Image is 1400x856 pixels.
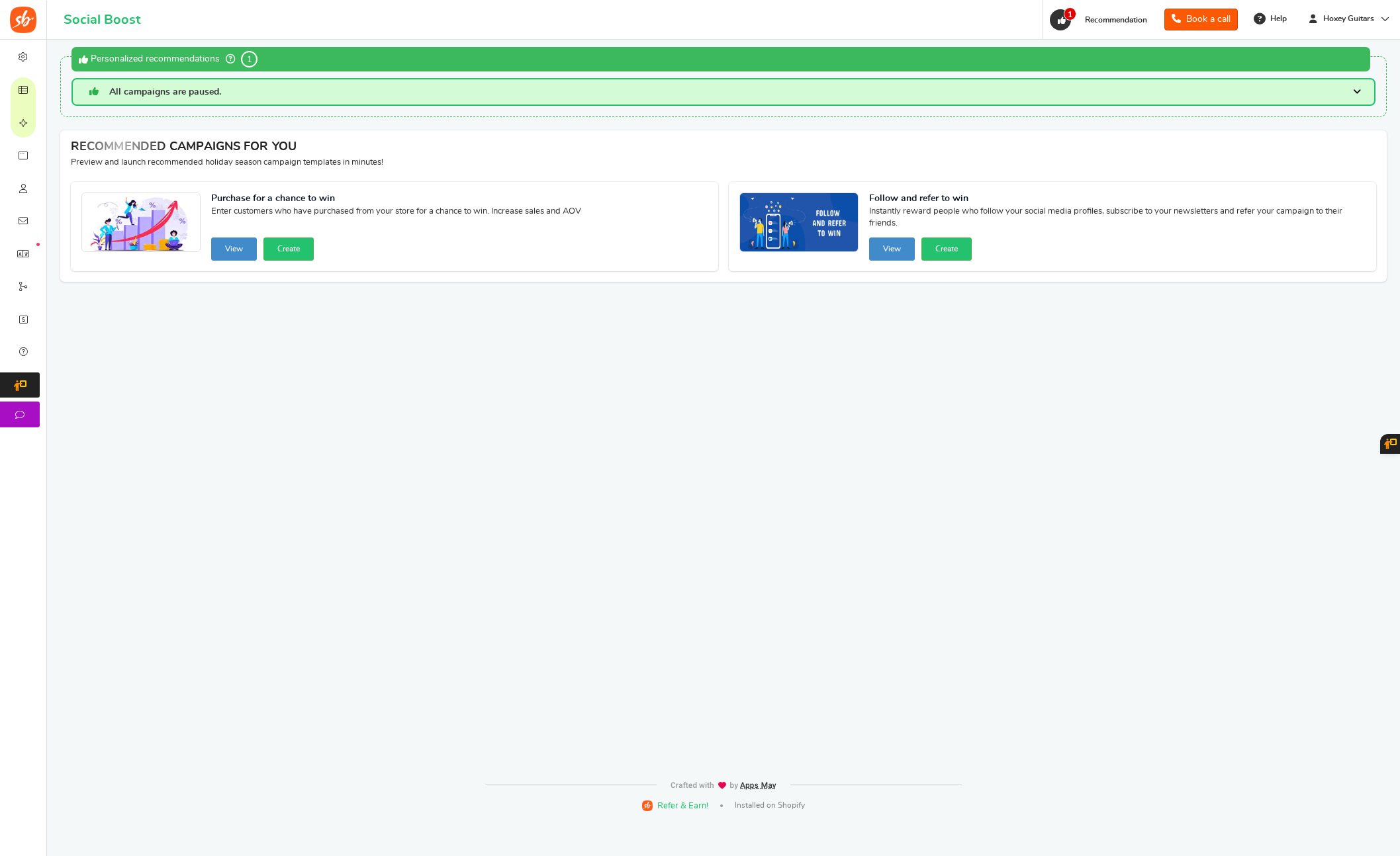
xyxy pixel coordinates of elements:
[1164,9,1238,30] a: Book a call
[1085,16,1147,24] span: Recommendation
[921,237,972,261] button: Create
[1064,7,1076,21] span: 1
[109,87,221,97] span: All campaigns are paused.
[71,157,1376,169] p: Preview and launch recommended holiday season campaign templates in minutes!
[735,800,805,811] span: Installed on Shopify
[82,193,200,253] img: Recommended Campaigns
[670,781,777,790] img: img-footer.webp
[1248,8,1293,29] a: Help
[869,237,915,261] button: View
[211,206,581,232] span: Enter customers who have purchased from your store for a chance to win. Increase sales and AOV
[71,141,1376,154] h4: RECOMMENDED CAMPAIGNS FOR YOU
[263,237,314,261] button: Create
[1049,9,1154,30] a: 1 Recommendation
[64,13,140,27] h1: Social Boost
[720,804,723,807] span: |
[740,193,858,253] img: Recommended Campaigns
[1318,13,1379,24] span: Hoxey Guitars
[241,51,257,67] span: 1
[36,243,40,246] em: New
[869,206,1366,232] span: Instantly reward people who follow your social media profiles, subscribe to your newsletters and ...
[869,193,1366,206] strong: Follow and refer to win
[10,7,36,33] img: Social Boost
[211,237,257,261] button: View
[642,799,708,812] a: Refer & Earn!
[71,47,1370,71] div: Personalized recommendations
[211,193,581,206] strong: Purchase for a chance to win
[1267,13,1287,24] span: Help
